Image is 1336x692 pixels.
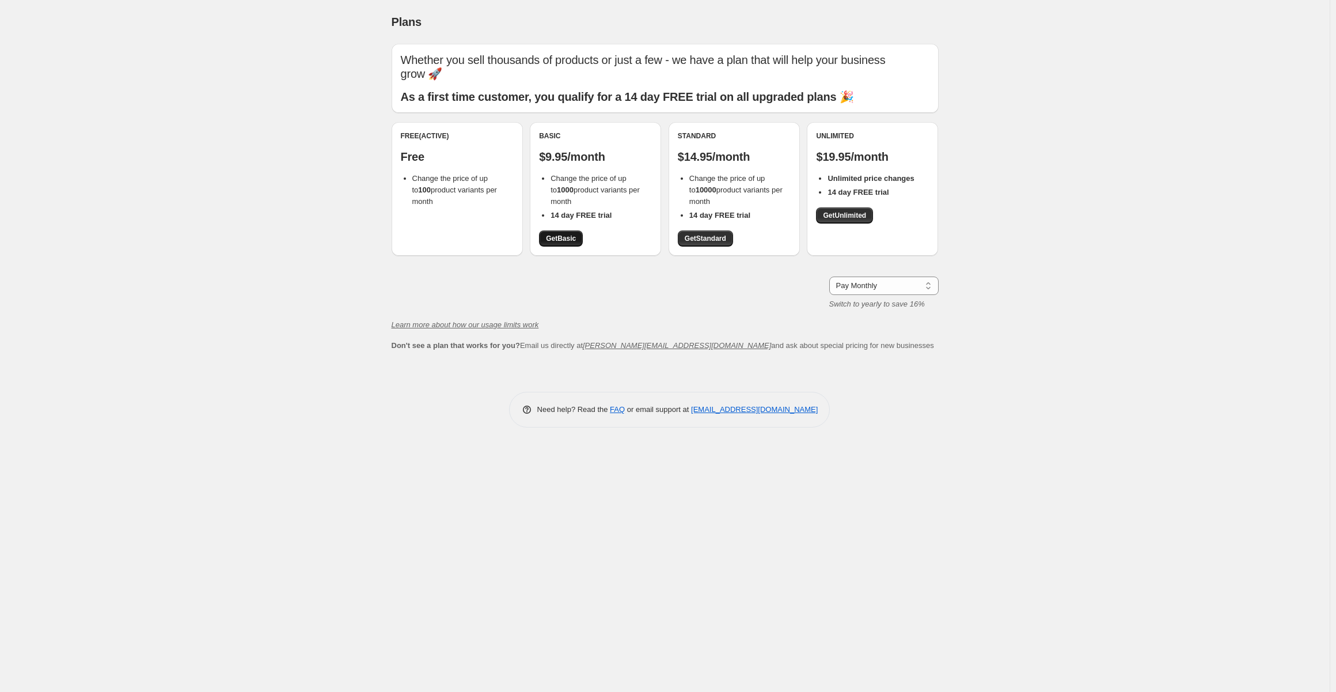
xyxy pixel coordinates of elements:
p: $14.95/month [678,150,791,164]
i: Switch to yearly to save 16% [829,300,925,308]
b: Unlimited price changes [828,174,914,183]
a: GetBasic [539,230,583,247]
span: Get Basic [546,234,576,243]
span: Change the price of up to product variants per month [689,174,783,206]
b: 1000 [557,186,574,194]
a: [EMAIL_ADDRESS][DOMAIN_NAME] [691,405,818,414]
a: Learn more about how our usage limits work [392,320,539,329]
b: 14 day FREE trial [828,188,889,196]
b: As a first time customer, you qualify for a 14 day FREE trial on all upgraded plans 🎉 [401,90,854,103]
span: Need help? Read the [537,405,610,414]
span: Change the price of up to product variants per month [551,174,640,206]
span: Change the price of up to product variants per month [412,174,497,206]
a: GetStandard [678,230,733,247]
span: Plans [392,16,422,28]
a: GetUnlimited [816,207,873,224]
div: Standard [678,131,791,141]
p: Free [401,150,514,164]
div: Unlimited [816,131,929,141]
p: $19.95/month [816,150,929,164]
b: 100 [418,186,431,194]
div: Free (Active) [401,131,514,141]
div: Basic [539,131,652,141]
p: $9.95/month [539,150,652,164]
p: Whether you sell thousands of products or just a few - we have a plan that will help your busines... [401,53,929,81]
span: Get Standard [685,234,726,243]
span: Get Unlimited [823,211,866,220]
b: 10000 [696,186,716,194]
b: 14 day FREE trial [689,211,750,220]
a: FAQ [610,405,625,414]
b: Don't see a plan that works for you? [392,341,520,350]
span: or email support at [625,405,691,414]
b: 14 day FREE trial [551,211,612,220]
span: Email us directly at and ask about special pricing for new businesses [392,341,934,350]
a: [PERSON_NAME][EMAIL_ADDRESS][DOMAIN_NAME] [583,341,771,350]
